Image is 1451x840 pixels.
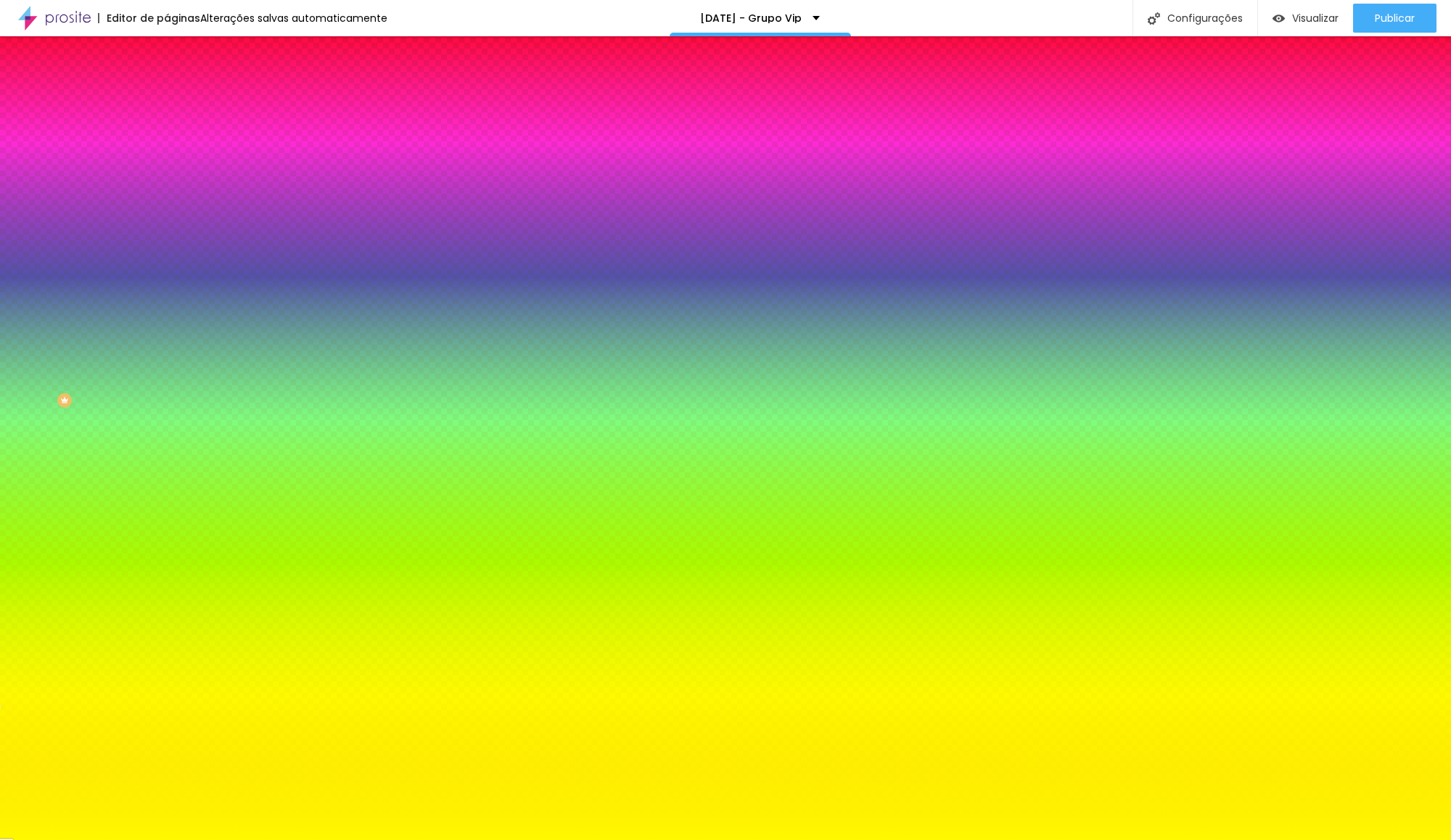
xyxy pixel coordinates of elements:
[1375,12,1415,24] span: Publicar
[1292,12,1339,24] span: Visualizar
[200,13,387,23] div: Alterações salvas automaticamente
[98,13,200,23] div: Editor de páginas
[700,13,802,23] p: [DATE] - Grupo Vip
[1273,12,1285,25] img: view-1.svg
[1258,4,1353,33] button: Visualizar
[1148,12,1160,25] img: Icone
[1353,4,1436,33] button: Publicar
